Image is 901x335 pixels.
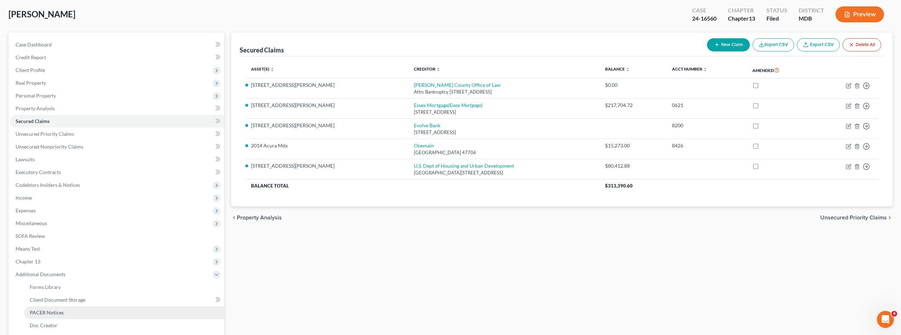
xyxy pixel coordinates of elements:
div: $0.00 [605,82,661,89]
a: Forms Library [24,281,224,294]
i: chevron_right [887,215,893,220]
a: Property Analysis [10,102,224,115]
li: 2014 Acura Mdx [251,142,403,149]
a: SOFA Review [10,230,224,242]
span: Income [16,195,32,201]
div: District [799,6,824,15]
span: Means Test [16,246,40,252]
span: Forms Library [30,284,61,290]
div: Attn: Bankruptcy [STREET_ADDRESS] [414,89,594,95]
div: 24-16560 [692,15,717,23]
div: $80,412.88 [605,162,661,169]
span: Property Analysis [237,215,282,220]
iframe: Intercom live chat [877,311,894,328]
a: Acct Number unfold_more [672,66,707,72]
a: Asset(s) unfold_more [251,66,274,72]
a: Client Document Storage [24,294,224,306]
div: Chapter [728,6,755,15]
span: Miscellaneous [16,220,47,226]
th: Balance Total [245,179,599,192]
span: $313,390.60 [605,183,633,189]
a: Lawsuits [10,153,224,166]
li: [STREET_ADDRESS][PERSON_NAME] [251,162,403,169]
a: Credit Report [10,51,224,64]
a: Essex Mortgage(Essex Mortgage) [414,102,483,108]
a: [PERSON_NAME] County Office of Law [414,82,501,88]
div: [STREET_ADDRESS] [414,109,594,116]
span: Credit Report [16,54,46,60]
a: Evolve Bank [414,122,440,128]
a: U.S. Dept of Housing and Urban Development [414,163,514,169]
div: Case [692,6,717,15]
li: [STREET_ADDRESS][PERSON_NAME] [251,122,403,129]
div: $15,273.00 [605,142,661,149]
span: Personal Property [16,93,56,99]
div: [STREET_ADDRESS] [414,129,594,136]
span: Unsecured Priority Claims [16,131,74,137]
span: Case Dashboard [16,41,52,48]
span: Real Property [16,80,46,86]
a: Onemain [414,143,434,149]
li: [STREET_ADDRESS][PERSON_NAME] [251,82,403,89]
span: Secured Claims [16,118,50,124]
a: Unsecured Nonpriority Claims [10,140,224,153]
span: Chapter 13 [16,258,40,264]
div: Status [766,6,787,15]
div: MDB [799,15,824,23]
div: 8426 [672,142,741,149]
button: Unsecured Priority Claims chevron_right [820,215,893,220]
a: Doc Creator [24,319,224,332]
span: Lawsuits [16,156,35,162]
i: unfold_more [436,67,440,72]
span: Client Document Storage [30,297,85,303]
i: unfold_more [626,67,630,72]
li: [STREET_ADDRESS][PERSON_NAME] [251,102,403,109]
th: Amended [747,62,813,78]
div: [GEOGRAPHIC_DATA] 47706 [414,149,594,156]
button: Preview [836,6,884,22]
span: Expenses [16,207,36,213]
button: chevron_left Property Analysis [231,215,282,220]
span: Codebtors Insiders & Notices [16,182,80,188]
div: Chapter [728,15,755,23]
a: Unsecured Priority Claims [10,128,224,140]
i: unfold_more [270,67,274,72]
div: [GEOGRAPHIC_DATA][STREET_ADDRESS] [414,169,594,176]
span: Executory Contracts [16,169,61,175]
span: [PERSON_NAME] [8,9,75,19]
span: Unsecured Nonpriority Claims [16,144,83,150]
a: Secured Claims [10,115,224,128]
i: chevron_left [231,215,237,220]
a: Executory Contracts [10,166,224,179]
i: unfold_more [703,67,707,72]
a: Export CSV [797,38,840,51]
span: Unsecured Priority Claims [820,215,887,220]
span: SOFA Review [16,233,45,239]
button: Import CSV [753,38,794,51]
a: Balance unfold_more [605,66,630,72]
div: 8200 [672,122,741,129]
i: (Essex Mortgage) [448,102,483,108]
div: 0621 [672,102,741,109]
span: Property Analysis [16,105,55,111]
span: Additional Documents [16,271,65,277]
a: Case Dashboard [10,38,224,51]
span: 13 [749,15,755,22]
span: PACER Notices [30,309,64,316]
a: Creditor unfold_more [414,66,440,72]
div: Secured Claims [240,46,284,54]
button: New Claim [707,38,750,51]
a: PACER Notices [24,306,224,319]
button: Delete All [843,38,881,51]
span: Client Profile [16,67,45,73]
span: 4 [891,311,897,317]
div: Filed [766,15,787,23]
div: $217,704.72 [605,102,661,109]
span: Doc Creator [30,322,57,328]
